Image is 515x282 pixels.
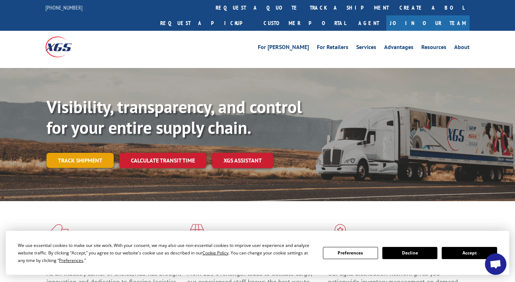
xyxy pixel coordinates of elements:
[323,247,378,259] button: Preferences
[258,44,309,52] a: For [PERSON_NAME]
[442,247,497,259] button: Accept
[317,44,348,52] a: For Retailers
[45,4,83,11] a: [PHONE_NUMBER]
[356,44,376,52] a: Services
[18,242,314,264] div: We use essential cookies to make our site work. With your consent, we may also use non-essential ...
[6,231,509,275] div: Cookie Consent Prompt
[59,257,83,263] span: Preferences
[46,96,302,138] b: Visibility, transparency, and control for your entire supply chain.
[384,44,413,52] a: Advantages
[119,153,206,168] a: Calculate transit time
[382,247,437,259] button: Decline
[46,224,69,243] img: xgs-icon-total-supply-chain-intelligence-red
[351,15,386,31] a: Agent
[421,44,446,52] a: Resources
[155,15,258,31] a: Request a pickup
[187,224,204,243] img: xgs-icon-focused-on-flooring-red
[258,15,351,31] a: Customer Portal
[202,250,229,256] span: Cookie Policy
[386,15,470,31] a: Join Our Team
[212,153,273,168] a: XGS ASSISTANT
[485,253,506,275] a: Open chat
[328,224,353,243] img: xgs-icon-flagship-distribution-model-red
[46,153,114,168] a: Track shipment
[454,44,470,52] a: About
